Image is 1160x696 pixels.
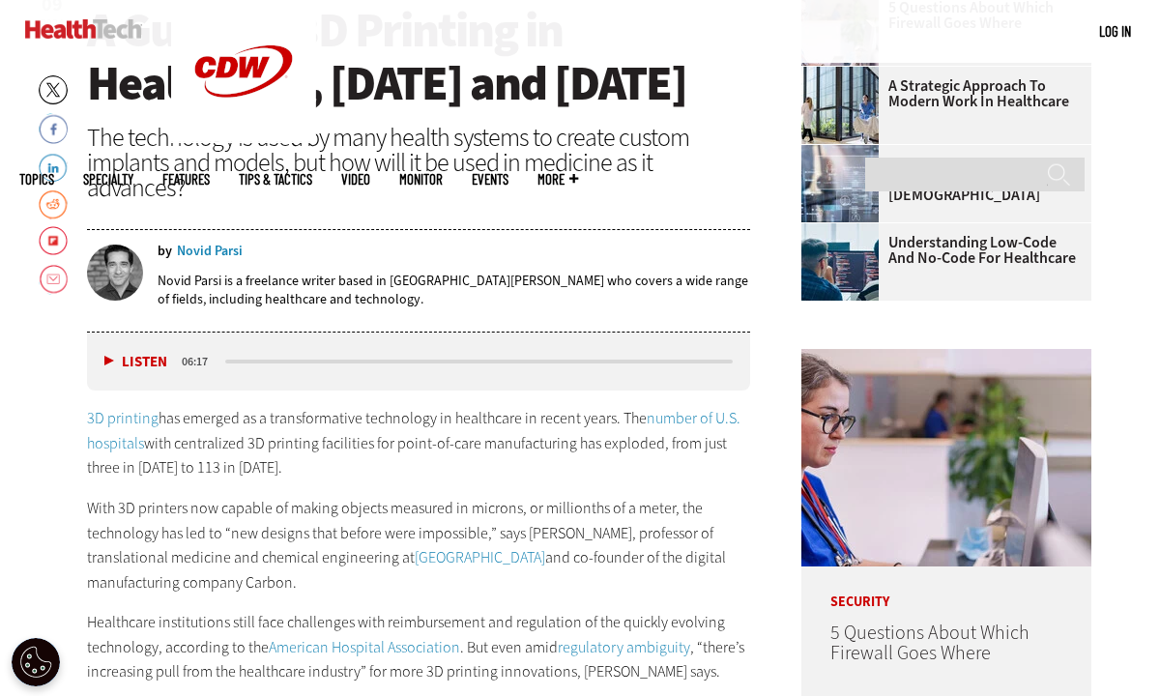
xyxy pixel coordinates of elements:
[179,353,222,370] div: duration
[801,145,879,222] img: Electronic health records
[801,566,1091,609] p: Security
[19,172,54,187] span: Topics
[12,638,60,686] div: Cookie Settings
[87,333,750,391] div: media player
[104,355,167,369] button: Listen
[162,172,210,187] a: Features
[87,245,143,301] img: Novid Parsi
[341,172,370,187] a: Video
[1099,21,1131,42] div: User menu
[239,172,312,187] a: Tips & Tactics
[537,172,578,187] span: More
[87,610,750,684] p: Healthcare institutions still face challenges with reimbursement and regulation of the quickly ev...
[158,272,750,308] p: Novid Parsi is a freelance writer based in [GEOGRAPHIC_DATA][PERSON_NAME] who covers a wide range...
[558,637,690,657] a: regulatory ambiguity
[801,223,888,239] a: Coworkers coding
[801,349,1091,566] img: Healthcare provider using computer
[83,172,133,187] span: Specialty
[415,547,545,567] a: [GEOGRAPHIC_DATA]
[801,223,879,301] img: Coworkers coding
[269,637,460,657] a: American Hospital Association
[171,128,316,148] a: CDW
[87,408,159,428] a: 3D printing
[87,496,750,594] p: With 3D printers now capable of making objects measured in microns, or millionths of a meter, the...
[25,19,142,39] img: Home
[12,638,60,686] button: Open Preferences
[1099,22,1131,40] a: Log in
[87,408,740,453] a: number of U.S. hospitals
[158,245,172,258] span: by
[801,157,1080,203] a: IHS’s PATH EHR Rollout Aims to Modernize Healthcare for [DEMOGRAPHIC_DATA]
[830,620,1029,666] a: 5 Questions About Which Firewall Goes Where
[87,406,750,480] p: has emerged as a transformative technology in healthcare in recent years. The with centralized 3D...
[801,235,1080,266] a: Understanding Low-Code and No-Code for Healthcare
[472,172,508,187] a: Events
[399,172,443,187] a: MonITor
[801,145,888,160] a: Electronic health records
[177,245,243,258] a: Novid Parsi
